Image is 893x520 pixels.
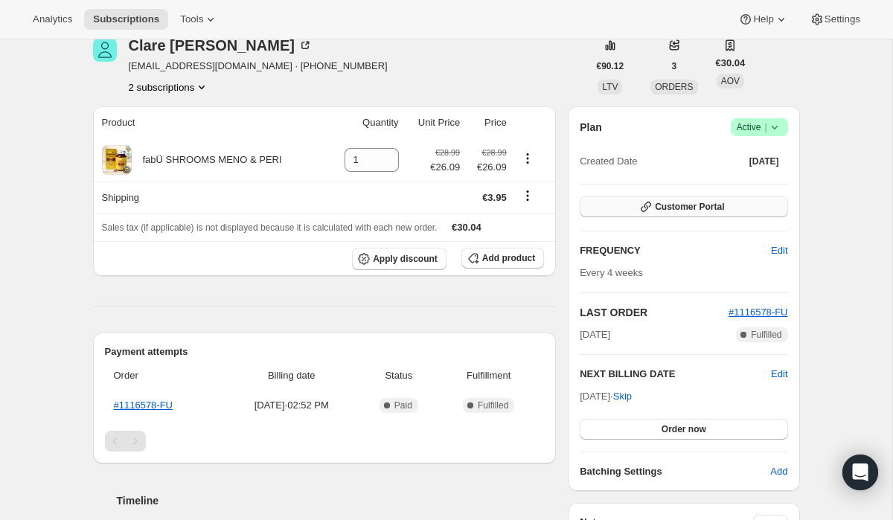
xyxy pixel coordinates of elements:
[435,148,460,157] small: €28.99
[580,367,771,382] h2: NEXT BILLING DATE
[580,305,729,320] h2: LAST ORDER
[516,150,540,167] button: Product actions
[24,9,81,30] button: Analytics
[114,399,173,411] a: #1116578-FU
[482,148,507,157] small: €28.99
[751,329,781,341] span: Fulfilled
[771,367,787,382] button: Edit
[580,327,610,342] span: [DATE]
[580,154,637,169] span: Created Date
[403,106,465,139] th: Unit Price
[721,76,740,86] span: AOV
[842,455,878,490] div: Open Intercom Messenger
[580,391,632,402] span: [DATE] ·
[580,120,602,135] h2: Plan
[132,153,282,167] div: fabÜ SHROOMS MENO & PERI
[613,389,632,404] span: Skip
[430,160,460,175] span: €26.09
[580,243,771,258] h2: FREQUENCY
[129,80,210,94] button: Product actions
[580,419,787,440] button: Order now
[327,106,403,139] th: Quantity
[180,13,203,25] span: Tools
[452,222,481,233] span: €30.04
[102,145,132,175] img: product img
[761,460,796,484] button: Add
[825,13,860,25] span: Settings
[580,267,643,278] span: Every 4 weeks
[729,306,788,318] a: #1116578-FU
[442,368,535,383] span: Fulfillment
[469,160,507,175] span: €26.09
[729,9,797,30] button: Help
[171,9,227,30] button: Tools
[663,56,686,77] button: 3
[655,201,724,213] span: Customer Portal
[770,464,787,479] span: Add
[716,56,746,71] span: €30.04
[228,398,356,413] span: [DATE] · 02:52 PM
[655,82,693,92] span: ORDERS
[464,106,511,139] th: Price
[105,431,545,452] nav: Pagination
[478,399,508,411] span: Fulfilled
[482,252,535,264] span: Add product
[365,368,434,383] span: Status
[749,155,779,167] span: [DATE]
[597,60,624,72] span: €90.12
[105,359,223,392] th: Order
[228,368,356,383] span: Billing date
[129,38,313,53] div: Clare [PERSON_NAME]
[93,38,117,62] span: Clare Brennan
[461,248,544,269] button: Add product
[740,151,788,172] button: [DATE]
[753,13,773,25] span: Help
[33,13,72,25] span: Analytics
[580,196,787,217] button: Customer Portal
[482,192,507,203] span: €3.95
[516,187,540,204] button: Shipping actions
[93,106,327,139] th: Product
[801,9,869,30] button: Settings
[580,464,770,479] h6: Batching Settings
[764,121,766,133] span: |
[102,222,438,233] span: Sales tax (if applicable) is not displayed because it is calculated with each new order.
[672,60,677,72] span: 3
[737,120,782,135] span: Active
[105,344,545,359] h2: Payment attempts
[93,181,327,214] th: Shipping
[729,305,788,320] button: #1116578-FU
[588,56,633,77] button: €90.12
[394,399,412,411] span: Paid
[352,248,446,270] button: Apply discount
[373,253,438,265] span: Apply discount
[129,59,388,74] span: [EMAIL_ADDRESS][DOMAIN_NAME] · [PHONE_NUMBER]
[604,385,641,408] button: Skip
[84,9,168,30] button: Subscriptions
[771,243,787,258] span: Edit
[762,239,796,263] button: Edit
[93,13,159,25] span: Subscriptions
[117,493,557,508] h2: Timeline
[602,82,618,92] span: LTV
[662,423,706,435] span: Order now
